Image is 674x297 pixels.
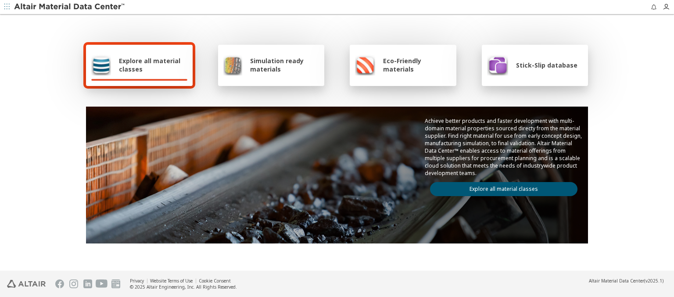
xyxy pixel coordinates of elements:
[425,117,583,177] p: Achieve better products and faster development with multi-domain material properties sourced dire...
[250,57,319,73] span: Simulation ready materials
[130,278,144,284] a: Privacy
[223,54,242,75] img: Simulation ready materials
[487,54,508,75] img: Stick-Slip database
[7,280,46,288] img: Altair Engineering
[91,54,111,75] img: Explore all material classes
[355,54,375,75] img: Eco-Friendly materials
[199,278,231,284] a: Cookie Consent
[589,278,644,284] span: Altair Material Data Center
[516,61,577,69] span: Stick-Slip database
[119,57,187,73] span: Explore all material classes
[130,284,237,290] div: © 2025 Altair Engineering, Inc. All Rights Reserved.
[14,3,126,11] img: Altair Material Data Center
[150,278,193,284] a: Website Terms of Use
[383,57,451,73] span: Eco-Friendly materials
[430,182,577,196] a: Explore all material classes
[589,278,663,284] div: (v2025.1)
